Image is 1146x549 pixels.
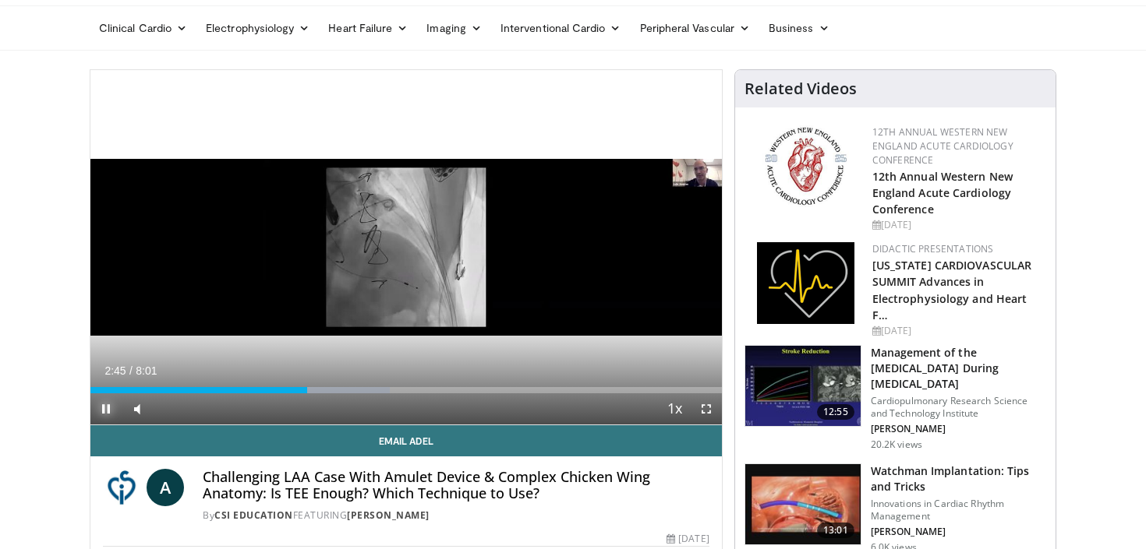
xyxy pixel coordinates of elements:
[871,395,1046,420] p: Cardiopulmonary Research Science and Technology Institute
[90,12,196,44] a: Clinical Cardio
[203,509,709,523] div: By FEATURING
[104,364,126,377] span: 2:45
[90,425,722,456] a: Email Adel
[417,12,491,44] a: Imaging
[745,464,861,545] img: d3d09088-4137-4c73-ae10-d8ef0dc40dbd.150x105_q85_crop-smart_upscale.jpg
[660,393,691,424] button: Playback Rate
[817,523,854,538] span: 13:01
[631,12,759,44] a: Peripheral Vascular
[872,125,1013,167] a: 12th Annual Western New England Acute Cardiology Conference
[817,404,854,420] span: 12:55
[203,469,709,502] h4: Challenging LAA Case With Amulet Device & Complex Chicken Wing Anatomy: Is TEE Enough? Which Tech...
[871,438,922,451] p: 20.2K views
[872,324,1043,338] div: [DATE]
[136,364,157,377] span: 8:01
[347,509,430,522] a: [PERSON_NAME]
[757,242,854,324] img: 1860aa7a-ba06-47e3-81a4-3dc728c2b4cf.png.150x105_q85_autocrop_double_scale_upscale_version-0.2.png
[214,509,293,522] a: CSI Education
[759,12,839,44] a: Business
[745,346,861,427] img: ASqSTwfBDudlPt2X4xMDoxOjAxMTuB36.150x105_q85_crop-smart_upscale.jpg
[871,498,1046,523] p: Innovations in Cardiac Rhythm Management
[871,345,1046,392] h3: Management of the [MEDICAL_DATA] During [MEDICAL_DATA]
[90,387,722,393] div: Progress Bar
[745,79,857,98] h4: Related Videos
[90,70,722,425] video-js: Video Player
[491,12,631,44] a: Interventional Cardio
[667,532,709,546] div: [DATE]
[691,393,722,424] button: Fullscreen
[122,393,153,424] button: Mute
[90,393,122,424] button: Pause
[103,469,140,506] img: CSI Education
[871,423,1046,435] p: [PERSON_NAME]
[872,242,1043,256] div: Didactic Presentations
[196,12,319,44] a: Electrophysiology
[762,125,849,207] img: 0954f259-7907-4053-a817-32a96463ecc8.png.150x105_q85_autocrop_double_scale_upscale_version-0.2.png
[872,169,1013,216] a: 12th Annual Western New England Acute Cardiology Conference
[871,526,1046,538] p: [PERSON_NAME]
[319,12,417,44] a: Heart Failure
[872,218,1043,232] div: [DATE]
[872,258,1032,322] a: [US_STATE] CARDIOVASCULAR SUMMIT Advances in Electrophysiology and Heart F…
[129,364,133,377] span: /
[745,345,1046,451] a: 12:55 Management of the [MEDICAL_DATA] During [MEDICAL_DATA] Cardiopulmonary Research Science and...
[147,469,184,506] a: A
[871,463,1046,494] h3: Watchman Implantation: Tips and Tricks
